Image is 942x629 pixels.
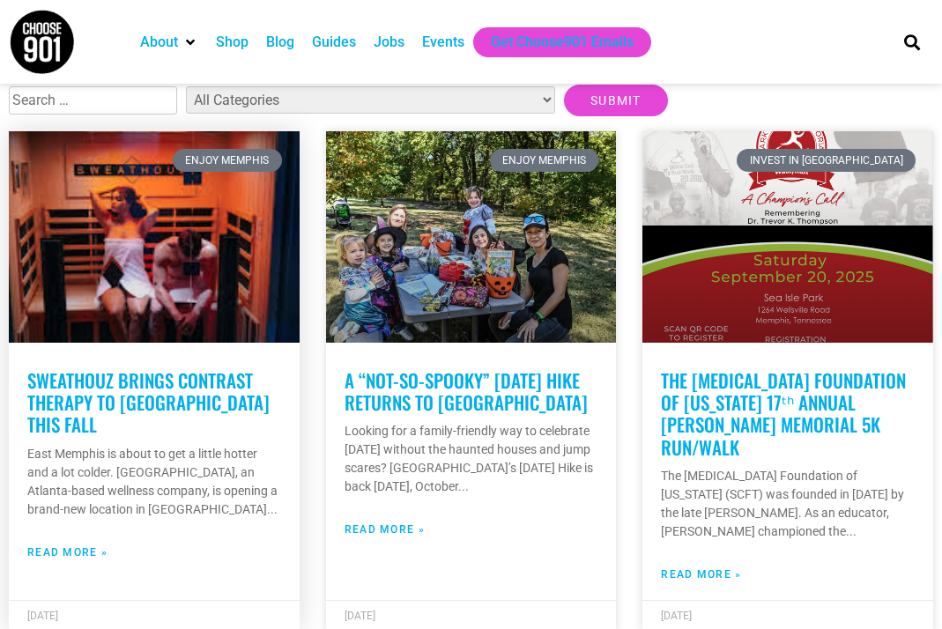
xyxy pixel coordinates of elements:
input: Submit [564,85,668,116]
a: Jobs [374,32,404,53]
a: Blog [266,32,294,53]
a: Guides [312,32,356,53]
a: Shop [216,32,248,53]
span: [DATE] [345,610,375,622]
a: A “Not-So-Spooky” [DATE] Hike Returns to [GEOGRAPHIC_DATA] [345,366,588,416]
span: [DATE] [27,610,58,622]
a: Read more about SweatHouz Brings Contrast Therapy to East Memphis This Fall [27,544,108,560]
a: About [140,32,178,53]
div: Enjoy Memphis [490,149,599,172]
div: Search [898,27,927,56]
p: East Memphis is about to get a little hotter and a lot colder. [GEOGRAPHIC_DATA], an Atlanta-base... [27,445,281,519]
div: About [131,27,207,57]
a: SweatHouz Brings Contrast Therapy to [GEOGRAPHIC_DATA] This Fall [27,366,270,438]
nav: Main nav [131,27,879,57]
div: Invest in [GEOGRAPHIC_DATA] [737,149,916,172]
a: The [MEDICAL_DATA] Foundation of [US_STATE] 17ᵗʰ Annual [PERSON_NAME] Memorial 5K Run/Walk [661,366,906,461]
span: [DATE] [661,610,692,622]
p: The [MEDICAL_DATA] Foundation of [US_STATE] (SCFT) was founded in [DATE] by the late [PERSON_NAME... [661,467,915,541]
input: Search … [9,86,177,115]
a: Get Choose901 Emails [491,32,634,53]
div: Enjoy Memphis [173,149,282,172]
p: Looking for a family-friendly way to celebrate [DATE] without the haunted houses and jump scares?... [345,422,598,496]
a: Events [422,32,464,53]
a: Read more about A “Not-So-Spooky” Halloween Hike Returns to Memphis Botanic Garden [345,522,425,537]
a: Read more about The Sickle Cell Foundation of Tennessee 17ᵗʰ Annual Mark Walden Memorial 5K Run/Walk [661,566,741,582]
